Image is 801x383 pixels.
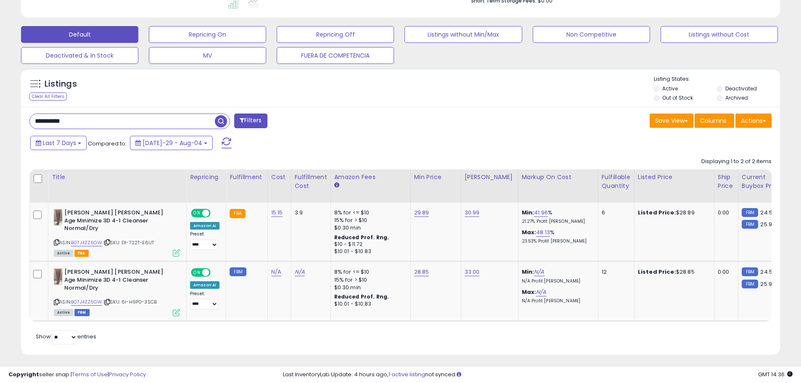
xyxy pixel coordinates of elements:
button: FUERA DE COMPETENCIA [277,47,394,64]
h5: Listings [45,78,77,90]
a: Privacy Policy [109,370,146,378]
span: Columns [700,116,727,125]
div: $10 - $11.72 [334,241,404,248]
div: 6 [602,209,628,217]
button: [DATE]-29 - Aug-04 [130,136,213,150]
b: Max: [522,288,537,296]
span: | SKU: D1-722T-E6UT [103,239,154,246]
div: seller snap | | [8,371,146,379]
div: 15% for > $10 [334,276,404,284]
div: Fulfillment [230,173,264,182]
button: Columns [695,114,734,128]
div: Repricing [190,173,222,182]
span: | SKU: 6I-H9P0-3SCB [103,298,156,305]
button: Actions [735,114,772,128]
p: 21.27% Profit [PERSON_NAME] [522,219,592,225]
div: Cost [271,173,288,182]
a: 15.15 [271,209,283,217]
b: Listed Price: [638,268,676,276]
span: 25.99 [760,280,775,288]
div: $28.89 [638,209,708,217]
b: Min: [522,209,534,217]
button: Save View [650,114,693,128]
div: Amazon AI [190,281,219,289]
span: OFF [209,269,223,276]
button: Listings without Min/Max [404,26,522,43]
div: 3.9 [295,209,324,217]
span: FBM [74,309,90,316]
span: FBA [74,250,89,257]
a: 28.85 [414,268,429,276]
small: FBM [742,208,758,217]
div: Ship Price [718,173,735,190]
div: Amazon AI [190,222,219,230]
b: [PERSON_NAME] [PERSON_NAME] Age Minimize 3D 4-1 Cleanser Normal/Dry [64,209,167,235]
img: 216q6+wGYkL._SL40_.jpg [54,268,62,285]
small: FBM [742,220,758,229]
a: 41.96 [534,209,548,217]
div: Amazon Fees [334,173,407,182]
button: Repricing On [149,26,266,43]
label: Out of Stock [662,94,693,101]
label: Deactivated [725,85,757,92]
span: Show: entries [36,333,96,341]
b: Listed Price: [638,209,676,217]
a: N/A [534,268,544,276]
small: Amazon Fees. [334,182,339,189]
div: Min Price [414,173,457,182]
div: Listed Price [638,173,711,182]
strong: Copyright [8,370,39,378]
b: Max: [522,228,537,236]
div: 0.00 [718,268,732,276]
small: FBM [742,267,758,276]
div: Displaying 1 to 2 of 2 items [701,158,772,166]
a: N/A [295,268,305,276]
p: N/A Profit [PERSON_NAME] [522,278,592,284]
div: 15% for > $10 [334,217,404,224]
small: FBA [230,209,245,218]
div: % [522,209,592,225]
div: 8% for <= $10 [334,209,404,217]
span: ON [192,210,202,217]
a: B07J4ZZ6GW [71,239,102,246]
div: Preset: [190,291,219,310]
button: Non Competitive [533,26,650,43]
div: $28.85 [638,268,708,276]
span: Compared to: [88,140,127,148]
div: 0.00 [718,209,732,217]
button: Listings without Cost [661,26,778,43]
label: Active [662,85,678,92]
b: Reduced Prof. Rng. [334,234,389,241]
div: Clear All Filters [29,92,67,100]
div: 12 [602,268,628,276]
div: Title [52,173,183,182]
p: 23.53% Profit [PERSON_NAME] [522,238,592,244]
div: Preset: [190,231,219,250]
a: 1 active listing [389,370,425,378]
span: ON [192,269,202,276]
b: Reduced Prof. Rng. [334,293,389,300]
span: OFF [209,210,223,217]
div: Fulfillment Cost [295,173,327,190]
span: [DATE]-29 - Aug-04 [143,139,202,147]
button: Repricing Off [277,26,394,43]
div: Fulfillable Quantity [602,173,631,190]
span: 25.99 [760,220,775,228]
p: N/A Profit [PERSON_NAME] [522,298,592,304]
a: B07J4ZZ6GW [71,298,102,306]
span: 24.5 [760,209,772,217]
b: [PERSON_NAME] [PERSON_NAME] Age Minimize 3D 4-1 Cleanser Normal/Dry [64,268,167,294]
label: Archived [725,94,748,101]
small: FBM [742,280,758,288]
span: 2025-08-12 14:36 GMT [758,370,793,378]
div: $10.01 - $10.83 [334,301,404,308]
div: [PERSON_NAME] [465,173,515,182]
span: All listings currently available for purchase on Amazon [54,309,73,316]
div: Last InventoryLab Update: 4 hours ago, not synced. [283,371,793,379]
a: Terms of Use [72,370,108,378]
a: 48.13 [536,228,550,237]
a: 29.89 [414,209,429,217]
div: $10.01 - $10.83 [334,248,404,255]
div: $0.30 min [334,224,404,232]
a: 30.99 [465,209,480,217]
